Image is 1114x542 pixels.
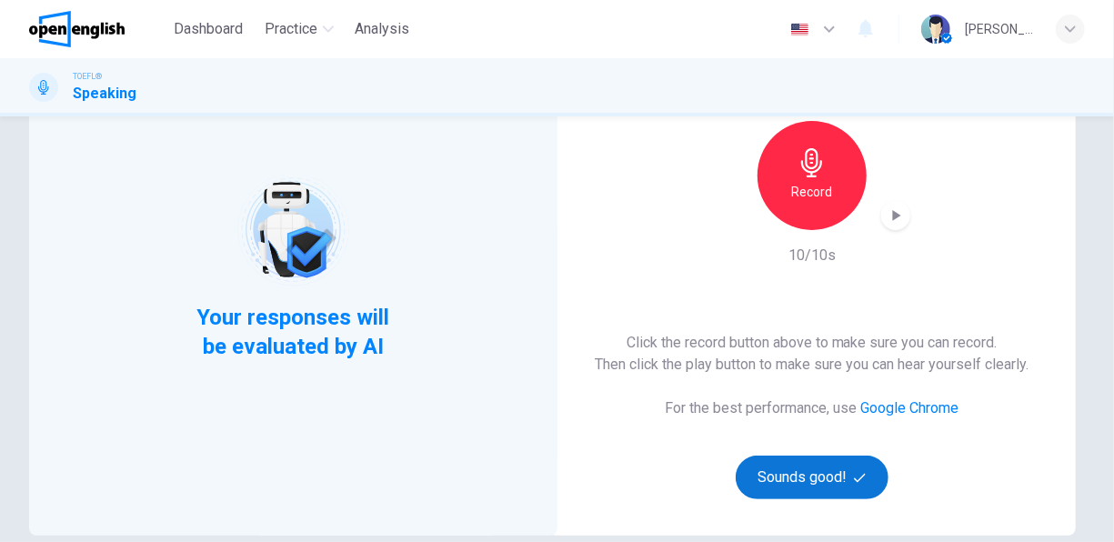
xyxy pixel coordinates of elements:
h6: Click the record button above to make sure you can record. Then click the play button to make sur... [595,332,1029,376]
h6: For the best performance, use [665,397,958,419]
img: Profile picture [921,15,950,44]
span: Your responses will be evaluated by AI [183,303,404,361]
button: Practice [257,13,341,45]
h6: Record [791,181,832,203]
h6: 10/10s [788,245,836,266]
span: Dashboard [174,18,243,40]
a: Google Chrome [860,399,958,417]
h1: Speaking [73,83,136,105]
button: Dashboard [166,13,250,45]
img: en [788,23,811,36]
span: TOEFL® [73,70,102,83]
button: Record [758,121,867,230]
span: Practice [265,18,317,40]
button: Sounds good! [736,456,888,499]
div: [PERSON_NAME] [965,18,1034,40]
button: Analysis [348,13,417,45]
img: robot icon [236,172,351,287]
img: OpenEnglish logo [29,11,125,47]
a: OpenEnglish logo [29,11,166,47]
span: Analysis [356,18,410,40]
